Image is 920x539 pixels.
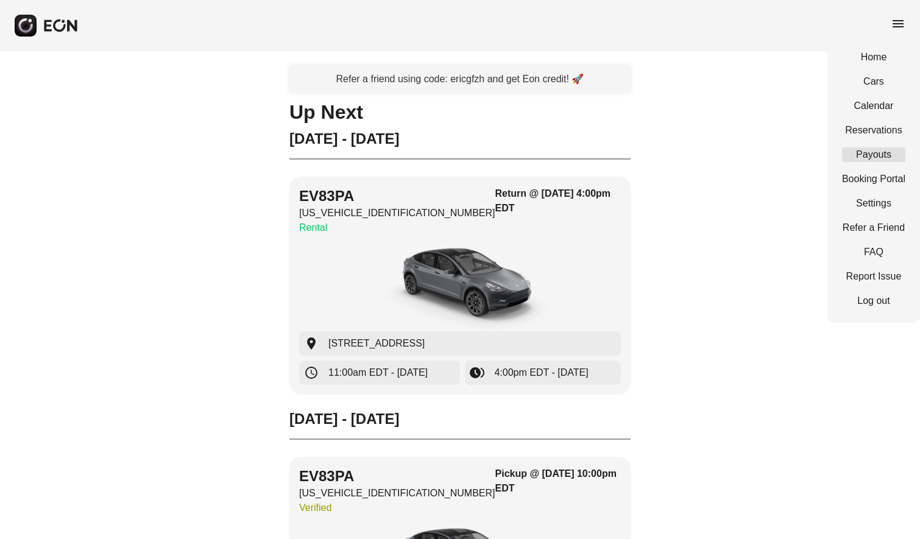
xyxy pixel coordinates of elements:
span: 4:00pm EDT - [DATE] [494,365,588,380]
span: menu [891,16,905,31]
img: car [369,240,551,331]
a: Home [842,50,905,65]
p: Rental [299,220,495,235]
a: Refer a friend using code: ericgfzh and get Eon credit! 🚀 [289,66,631,93]
h2: EV83PA [299,186,495,206]
button: EV83PA[US_VEHICLE_IDENTIFICATION_NUMBER]RentalReturn @ [DATE] 4:00pm EDTcar[STREET_ADDRESS]11:00a... [289,177,631,395]
a: Log out [842,294,905,308]
h2: EV83PA [299,467,495,486]
a: Payouts [842,147,905,162]
span: 11:00am EDT - [DATE] [328,365,428,380]
h3: Pickup @ [DATE] 10:00pm EDT [495,467,621,496]
h2: [DATE] - [DATE] [289,409,631,429]
p: [US_VEHICLE_IDENTIFICATION_NUMBER] [299,486,495,501]
a: Cars [842,74,905,89]
h1: Up Next [289,105,631,119]
a: Refer a Friend [842,220,905,235]
h3: Return @ [DATE] 4:00pm EDT [495,186,621,216]
a: Reservations [842,123,905,138]
a: Report Issue [842,269,905,284]
a: Settings [842,196,905,211]
span: schedule [304,365,319,380]
p: [US_VEHICLE_IDENTIFICATION_NUMBER] [299,206,495,220]
h2: [DATE] - [DATE] [289,129,631,149]
span: location_on [304,336,319,351]
p: Verified [299,501,495,515]
a: Calendar [842,99,905,113]
span: [STREET_ADDRESS] [328,336,425,351]
a: FAQ [842,245,905,259]
span: browse_gallery [470,365,484,380]
a: Booking Portal [842,172,905,186]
